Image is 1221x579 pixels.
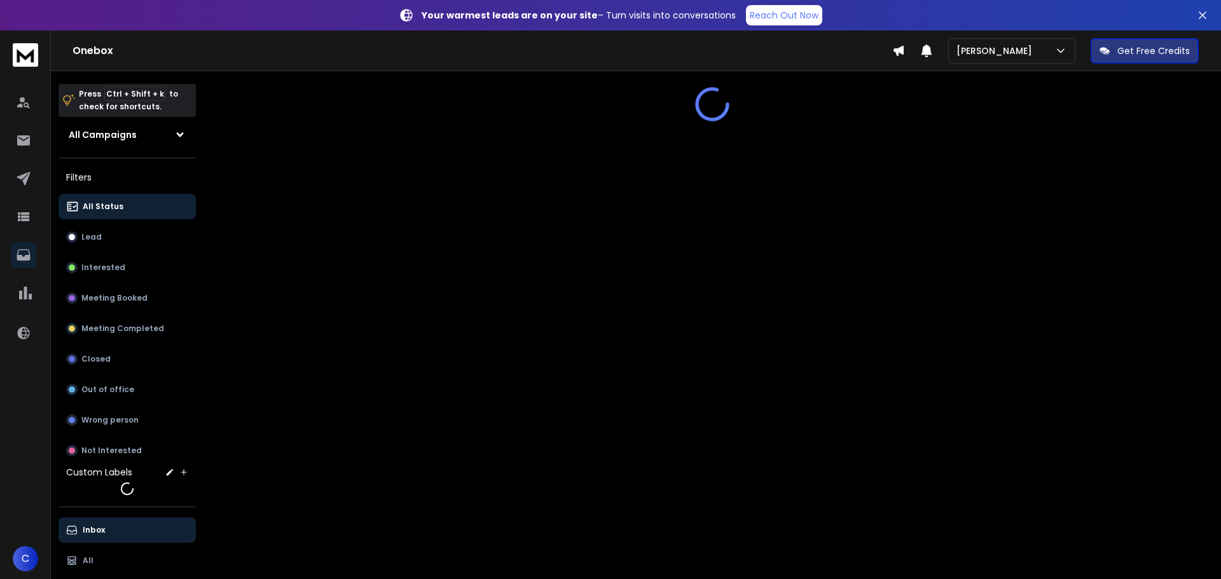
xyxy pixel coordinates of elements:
p: Meeting Completed [81,324,164,334]
h3: Custom Labels [66,466,132,479]
p: Meeting Booked [81,293,148,303]
img: logo [13,43,38,67]
p: – Turn visits into conversations [422,9,736,22]
button: Interested [59,255,196,280]
p: Wrong person [81,415,139,425]
span: Ctrl + Shift + k [104,86,166,101]
button: Inbox [59,517,196,543]
button: All [59,548,196,573]
button: Not Interested [59,438,196,463]
button: C [13,546,38,571]
h3: Filters [59,168,196,186]
a: Reach Out Now [746,5,822,25]
button: All Campaigns [59,122,196,147]
button: Get Free Credits [1091,38,1199,64]
strong: Your warmest leads are on your site [422,9,598,22]
p: Not Interested [81,446,142,456]
button: All Status [59,194,196,219]
button: Meeting Booked [59,285,196,311]
p: Inbox [83,525,105,535]
p: Get Free Credits [1117,44,1190,57]
h1: Onebox [72,43,892,58]
button: Out of office [59,377,196,402]
p: All Status [83,201,123,212]
p: [PERSON_NAME] [956,44,1037,57]
button: Wrong person [59,407,196,433]
button: Meeting Completed [59,316,196,341]
button: Closed [59,346,196,372]
p: All [83,555,93,566]
p: Closed [81,354,111,364]
p: Lead [81,232,102,242]
button: Lead [59,224,196,250]
p: Reach Out Now [750,9,818,22]
p: Interested [81,262,125,273]
p: Press to check for shortcuts. [79,88,178,113]
h1: All Campaigns [69,128,137,141]
p: Out of office [81,385,134,395]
